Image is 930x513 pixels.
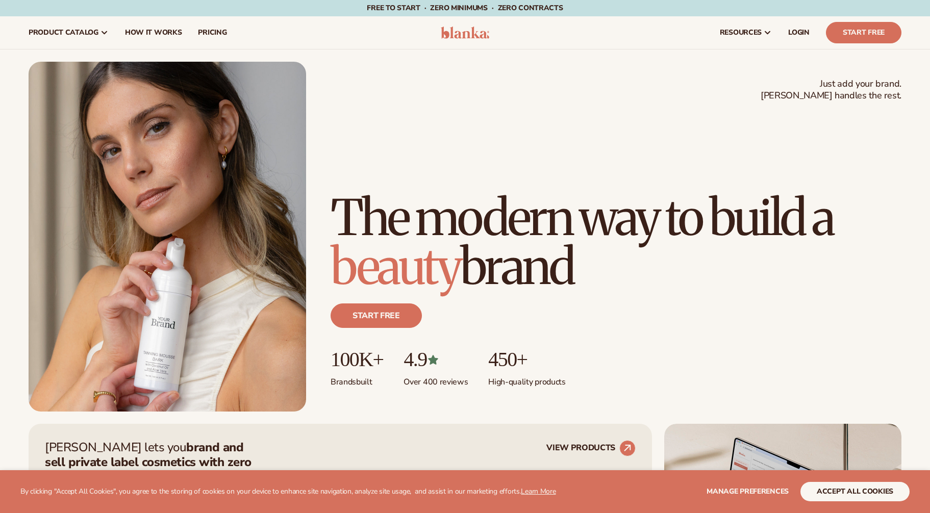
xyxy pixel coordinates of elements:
p: By clicking "Accept All Cookies", you agree to the storing of cookies on your device to enhance s... [20,488,556,496]
button: Manage preferences [707,482,789,501]
button: accept all cookies [800,482,910,501]
span: resources [720,29,762,37]
span: How It Works [125,29,182,37]
a: How It Works [117,16,190,49]
a: pricing [190,16,235,49]
img: logo [441,27,489,39]
p: [PERSON_NAME] lets you —zero inventory, zero upfront costs, and we handle fulfillment for you. [45,440,264,499]
a: product catalog [20,16,117,49]
strong: brand and sell private label cosmetics with zero hassle [45,439,252,485]
span: Just add your brand. [PERSON_NAME] handles the rest. [761,78,901,102]
p: Over 400 reviews [404,371,468,388]
a: VIEW PRODUCTS [546,440,636,456]
span: Free to start · ZERO minimums · ZERO contracts [367,3,563,13]
p: 450+ [488,348,565,371]
p: 100K+ [331,348,383,371]
h1: The modern way to build a brand [331,193,901,291]
span: beauty [331,236,460,297]
span: Manage preferences [707,486,789,496]
p: High-quality products [488,371,565,388]
a: Start free [331,303,422,328]
a: LOGIN [780,16,818,49]
span: pricing [198,29,227,37]
span: LOGIN [788,29,810,37]
a: resources [712,16,780,49]
p: 4.9 [404,348,468,371]
span: product catalog [29,29,98,37]
p: Brands built [331,371,383,388]
a: Start Free [826,22,901,43]
a: Learn More [521,486,556,496]
img: Female holding tanning mousse. [29,62,306,412]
